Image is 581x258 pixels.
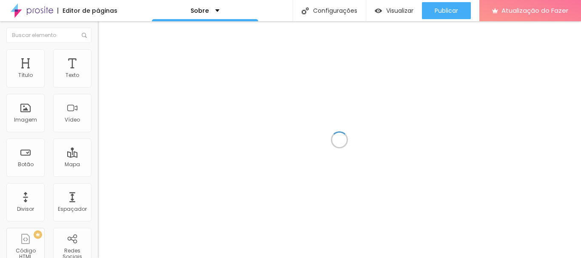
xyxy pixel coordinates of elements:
[63,6,117,15] font: Editor de páginas
[14,116,37,123] font: Imagem
[65,161,80,168] font: Mapa
[17,205,34,213] font: Divisor
[18,71,33,79] font: Título
[435,6,458,15] font: Publicar
[386,6,413,15] font: Visualizar
[65,116,80,123] font: Vídeo
[366,2,422,19] button: Visualizar
[66,71,79,79] font: Texto
[302,7,309,14] img: Ícone
[375,7,382,14] img: view-1.svg
[191,8,209,14] p: Sobre
[58,205,87,213] font: Espaçador
[82,33,87,38] img: Ícone
[313,6,357,15] font: Configurações
[6,28,91,43] input: Buscar elemento
[422,2,471,19] button: Publicar
[501,6,568,15] font: Atualização do Fazer
[18,161,34,168] font: Botão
